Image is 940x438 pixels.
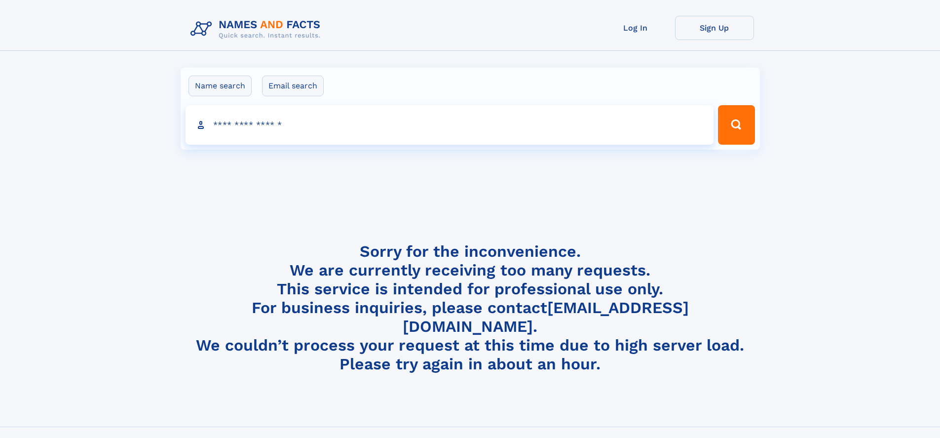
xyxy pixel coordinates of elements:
[675,16,754,40] a: Sign Up
[186,105,714,145] input: search input
[262,76,324,96] label: Email search
[187,16,329,42] img: Logo Names and Facts
[187,242,754,374] h4: Sorry for the inconvenience. We are currently receiving too many requests. This service is intend...
[403,298,689,336] a: [EMAIL_ADDRESS][DOMAIN_NAME]
[596,16,675,40] a: Log In
[188,76,252,96] label: Name search
[718,105,754,145] button: Search Button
